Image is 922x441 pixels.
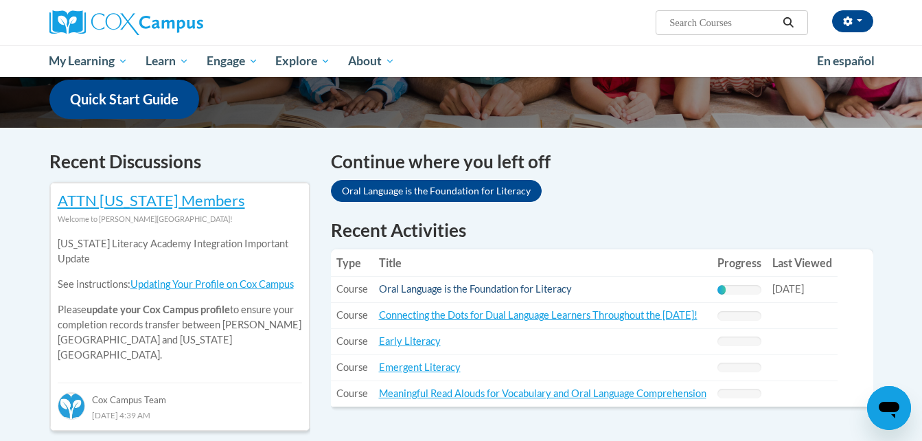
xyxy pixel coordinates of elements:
img: Cox Campus [49,10,203,35]
a: Emergent Literacy [379,361,461,373]
th: Type [331,249,373,277]
div: Main menu [29,45,894,77]
span: Engage [207,53,258,69]
span: Course [336,387,368,399]
button: Account Settings [832,10,873,32]
a: Explore [266,45,339,77]
a: Oral Language is the Foundation for Literacy [379,283,572,295]
span: Explore [275,53,330,69]
th: Last Viewed [767,249,838,277]
div: Please to ensure your completion records transfer between [PERSON_NAME][GEOGRAPHIC_DATA] and [US_... [58,227,302,373]
button: Search [778,14,798,31]
h4: Recent Discussions [49,148,310,175]
a: Meaningful Read Alouds for Vocabulary and Oral Language Comprehension [379,387,706,399]
a: En español [808,47,884,76]
a: Quick Start Guide [49,80,199,119]
p: See instructions: [58,277,302,292]
b: update your Cox Campus profile [87,304,230,315]
span: Learn [146,53,189,69]
a: Cox Campus [49,10,310,35]
th: Progress [712,249,767,277]
a: Updating Your Profile on Cox Campus [130,278,294,290]
a: About [339,45,404,77]
a: Early Literacy [379,335,441,347]
th: Title [373,249,712,277]
span: My Learning [49,53,128,69]
img: Cox Campus Team [58,392,85,420]
a: Connecting the Dots for Dual Language Learners Throughout the [DATE]! [379,309,698,321]
input: Search Courses [668,14,778,31]
a: Engage [198,45,267,77]
a: Learn [137,45,198,77]
span: En español [817,54,875,68]
span: Course [336,283,368,295]
span: Course [336,309,368,321]
a: My Learning [41,45,137,77]
span: Course [336,335,368,347]
a: ATTN [US_STATE] Members [58,191,245,210]
h4: Continue where you left off [331,148,873,175]
div: Welcome to [PERSON_NAME][GEOGRAPHIC_DATA]! [58,212,302,227]
iframe: Button to launch messaging window [867,386,911,430]
div: Cox Campus Team [58,383,302,407]
p: [US_STATE] Literacy Academy Integration Important Update [58,236,302,267]
span: About [348,53,395,69]
span: Course [336,361,368,373]
a: Oral Language is the Foundation for Literacy [331,180,542,202]
h1: Recent Activities [331,218,873,242]
div: Progress, % [717,285,726,295]
div: [DATE] 4:39 AM [58,407,302,422]
span: [DATE] [772,283,804,295]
